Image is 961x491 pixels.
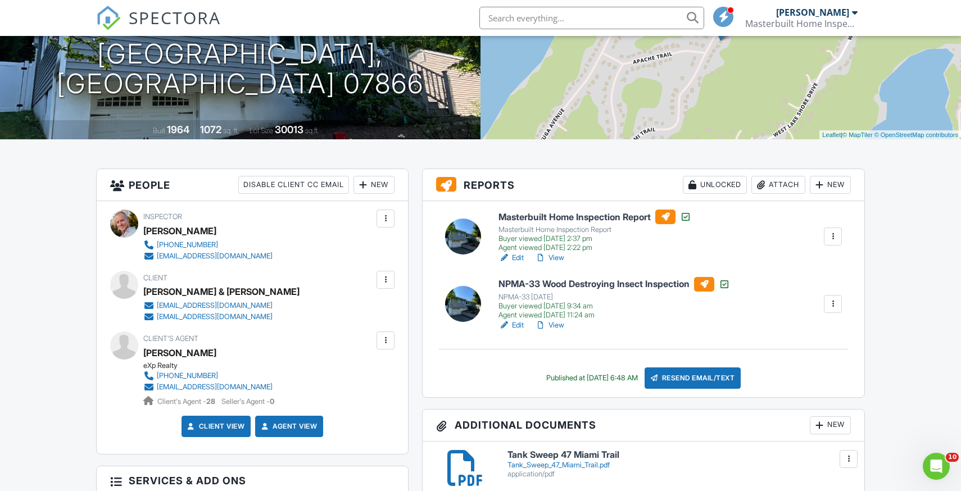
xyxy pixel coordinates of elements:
a: © MapTiler [842,131,873,138]
div: [EMAIL_ADDRESS][DOMAIN_NAME] [157,301,273,310]
div: Buyer viewed [DATE] 9:34 am [498,302,730,311]
div: [PHONE_NUMBER] [157,240,218,249]
h6: Masterbuilt Home Inspection Report [498,210,691,224]
strong: 28 [206,397,215,406]
span: Client's Agent [143,334,198,343]
iframe: Intercom live chat [923,453,950,480]
h3: Reports [423,169,864,201]
div: Attach [751,176,805,194]
h6: Tank Sweep 47 Miami Trail [507,450,851,460]
div: 1072 [200,124,221,135]
span: sq.ft. [305,126,319,135]
div: [EMAIL_ADDRESS][DOMAIN_NAME] [157,383,273,392]
a: Leaflet [822,131,841,138]
div: Agent viewed [DATE] 2:22 pm [498,243,691,252]
span: Client's Agent - [157,397,217,406]
span: Inspector [143,212,182,221]
div: [PERSON_NAME] [143,222,216,239]
div: application/pdf [507,470,851,479]
a: [PERSON_NAME] [143,344,216,361]
div: [EMAIL_ADDRESS][DOMAIN_NAME] [157,252,273,261]
div: NPMA-33 [DATE] [498,293,730,302]
img: The Best Home Inspection Software - Spectora [96,6,121,30]
span: sq. ft. [223,126,239,135]
span: SPECTORA [129,6,221,29]
div: 30013 [275,124,303,135]
div: Agent viewed [DATE] 11:24 am [498,311,730,320]
div: Masterbuilt Home Inspection Report [498,225,691,234]
div: [PERSON_NAME] [776,7,849,18]
div: New [810,416,851,434]
a: Edit [498,320,524,331]
a: © OpenStreetMap contributors [874,131,958,138]
a: [EMAIL_ADDRESS][DOMAIN_NAME] [143,381,273,393]
span: Built [153,126,165,135]
a: [EMAIL_ADDRESS][DOMAIN_NAME] [143,300,291,311]
div: | [819,130,961,140]
div: [PERSON_NAME] & [PERSON_NAME] [143,283,300,300]
div: New [810,176,851,194]
div: [PHONE_NUMBER] [157,371,218,380]
a: [EMAIL_ADDRESS][DOMAIN_NAME] [143,251,273,262]
div: Masterbuilt Home Inspection [745,18,858,29]
div: Unlocked [683,176,747,194]
h6: NPMA-33 Wood Destroying Insect Inspection [498,277,730,292]
a: NPMA-33 Wood Destroying Insect Inspection NPMA-33 [DATE] Buyer viewed [DATE] 9:34 am Agent viewed... [498,277,730,320]
a: View [535,320,564,331]
input: Search everything... [479,7,704,29]
a: Masterbuilt Home Inspection Report Masterbuilt Home Inspection Report Buyer viewed [DATE] 2:37 pm... [498,210,691,252]
a: SPECTORA [96,15,221,39]
div: 1964 [167,124,189,135]
a: Agent View [259,421,317,432]
div: Resend Email/Text [645,367,741,389]
div: Tank_Sweep_47_Miami_Trail.pdf [507,461,851,470]
a: Client View [185,421,245,432]
a: [EMAIL_ADDRESS][DOMAIN_NAME] [143,311,291,322]
span: Seller's Agent - [221,397,274,406]
div: eXp Realty [143,361,282,370]
h3: Additional Documents [423,410,864,442]
a: [PHONE_NUMBER] [143,370,273,381]
a: View [535,252,564,263]
div: Disable Client CC Email [238,176,349,194]
span: Lot Size [250,126,273,135]
span: Client [143,274,167,282]
h3: People [97,169,408,201]
div: New [353,176,395,194]
div: [EMAIL_ADDRESS][DOMAIN_NAME] [157,312,273,321]
div: Buyer viewed [DATE] 2:37 pm [498,234,691,243]
span: 10 [946,453,959,462]
a: [PHONE_NUMBER] [143,239,273,251]
h1: 47 Miami Trail [GEOGRAPHIC_DATA], [GEOGRAPHIC_DATA] 07866 [18,10,463,98]
strong: 0 [270,397,274,406]
div: Published at [DATE] 6:48 AM [546,374,638,383]
a: Tank Sweep 47 Miami Trail Tank_Sweep_47_Miami_Trail.pdf application/pdf [507,450,851,479]
a: Edit [498,252,524,263]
